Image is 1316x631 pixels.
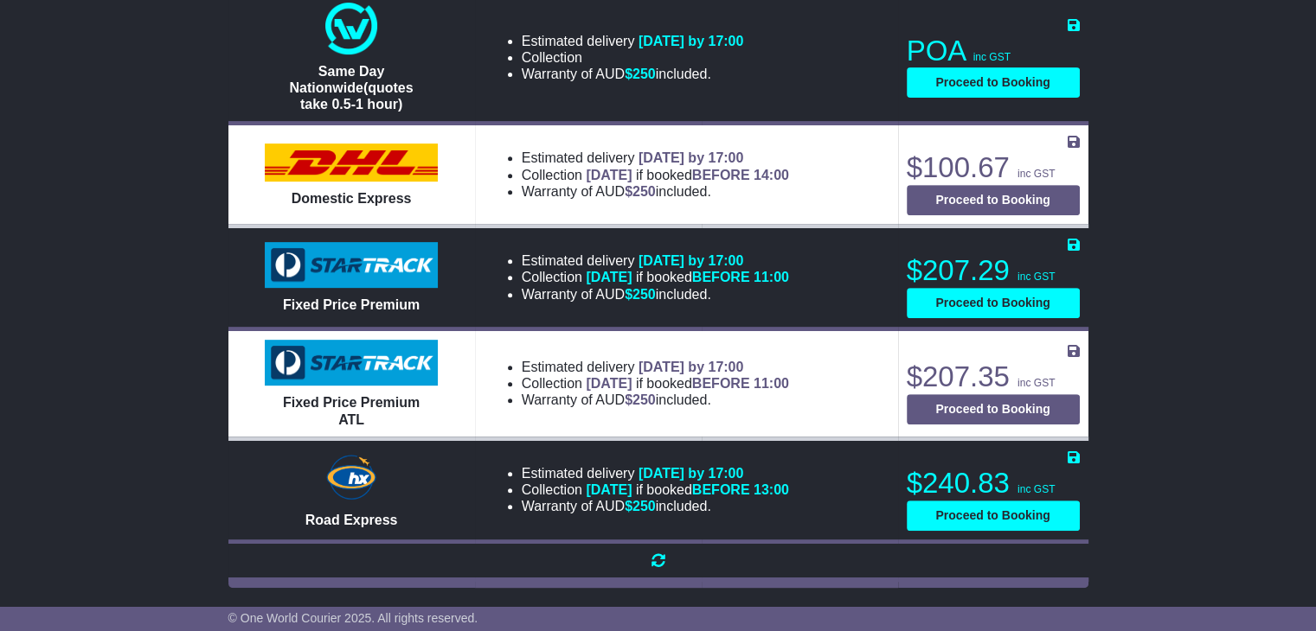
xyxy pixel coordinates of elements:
span: [DATE] by 17:00 [639,360,744,374]
span: inc GST [973,51,1011,63]
p: $100.67 [907,150,1080,185]
li: Warranty of AUD included. [522,66,744,82]
span: if booked [586,270,788,284]
span: Fixed Price Premium [283,297,420,312]
span: Same Day Nationwide(quotes take 0.5-1 hour) [290,64,414,112]
span: 250 [632,287,656,302]
span: Domestic Express [292,191,412,206]
span: 250 [632,499,656,513]
li: Warranty of AUD included. [522,183,789,200]
span: BEFORE [692,376,750,391]
span: inc GST [1017,483,1055,495]
img: StarTrack: Fixed Price Premium ATL [265,340,438,386]
img: One World Courier: Same Day Nationwide(quotes take 0.5-1 hour) [325,3,377,54]
li: Collection [522,167,789,183]
span: BEFORE [692,482,750,497]
img: Hunter Express: Road Express [323,451,380,503]
li: Warranty of AUD included. [522,392,789,408]
span: inc GST [1017,271,1055,283]
span: 14:00 [754,168,789,182]
span: $ [625,287,656,302]
span: 11:00 [754,270,789,284]
span: Road Express [305,513,398,527]
li: Collection [522,49,744,66]
button: Proceed to Booking [907,288,1080,318]
span: [DATE] [586,482,632,497]
img: StarTrack: Fixed Price Premium [265,242,438,289]
p: $207.29 [907,253,1080,288]
button: Proceed to Booking [907,185,1080,215]
p: $207.35 [907,360,1080,394]
li: Warranty of AUD included. [522,286,789,303]
span: 250 [632,392,656,407]
span: 13:00 [754,482,789,497]
span: 250 [632,67,656,81]
span: Fixed Price Premium ATL [283,395,420,426]
span: if booked [586,376,788,391]
span: $ [625,499,656,513]
img: DHL: Domestic Express [265,143,438,182]
span: © One World Courier 2025. All rights reserved. [228,611,478,625]
li: Collection [522,375,789,392]
button: Proceed to Booking [907,394,1080,424]
li: Estimated delivery [522,465,789,481]
span: if booked [586,168,788,182]
span: $ [625,67,656,81]
span: [DATE] by 17:00 [639,253,744,268]
span: $ [625,184,656,199]
span: inc GST [1017,377,1055,389]
span: [DATE] by 17:00 [639,466,744,481]
li: Estimated delivery [522,33,744,49]
span: [DATE] by 17:00 [639,34,744,48]
li: Estimated delivery [522,150,789,166]
span: [DATE] [586,270,632,284]
span: [DATE] by 17:00 [639,150,744,165]
span: $ [625,392,656,407]
li: Estimated delivery [522,359,789,375]
span: 250 [632,184,656,199]
button: Proceed to Booking [907,500,1080,531]
span: inc GST [1017,168,1055,180]
span: if booked [586,482,788,497]
p: POA [907,34,1080,68]
li: Collection [522,481,789,498]
li: Collection [522,269,789,285]
li: Warranty of AUD included. [522,498,789,514]
span: [DATE] [586,168,632,182]
span: BEFORE [692,168,750,182]
p: $240.83 [907,466,1080,500]
li: Estimated delivery [522,252,789,269]
button: Proceed to Booking [907,67,1080,98]
span: [DATE] [586,376,632,391]
span: BEFORE [692,270,750,284]
span: 11:00 [754,376,789,391]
